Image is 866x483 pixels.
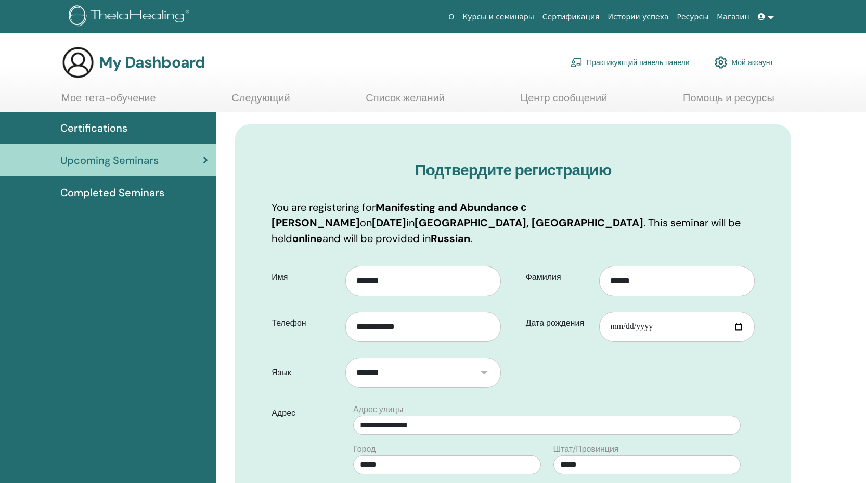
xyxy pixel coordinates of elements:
label: Фамилия [518,268,600,287]
b: [GEOGRAPHIC_DATA], [GEOGRAPHIC_DATA] [415,216,643,230]
label: Адрес улицы [353,403,403,416]
a: Список желаний [366,92,445,112]
b: Russian [431,232,470,245]
h3: My Dashboard [99,53,205,72]
label: Телефон [264,313,345,333]
span: Completed Seminars [60,185,164,200]
label: Язык [264,363,345,383]
a: Магазин [713,7,753,27]
a: Центр сообщений [520,92,607,112]
a: О [444,7,458,27]
a: Мое тета-обучение [61,92,156,112]
span: Certifications [60,120,127,136]
p: You are registering for on in . This seminar will be held and will be provided in . [272,199,755,246]
a: Помощь и ресурсы [683,92,774,112]
label: Штат/Провинция [553,443,619,455]
img: cog.svg [715,54,727,71]
a: Сертификация [538,7,604,27]
a: Мой аккаунт [715,51,773,74]
b: [DATE] [372,216,406,230]
a: Ресурсы [673,7,713,27]
a: Истории успеха [604,7,673,27]
img: generic-user-icon.jpg [61,46,95,79]
label: Дата рождения [518,313,600,333]
label: Адрес [264,403,347,423]
a: Следующий [231,92,290,112]
label: Город [353,443,376,455]
b: Manifesting and Abundance с [PERSON_NAME] [272,200,526,230]
label: Имя [264,268,345,287]
b: online [292,232,322,245]
h3: Подтвердите регистрацию [272,161,755,180]
img: logo.png [69,5,193,29]
span: Upcoming Seminars [60,152,159,168]
img: chalkboard-teacher.svg [570,58,583,67]
a: Курсы и семинары [458,7,538,27]
a: Практикующий панель панели [570,51,689,74]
